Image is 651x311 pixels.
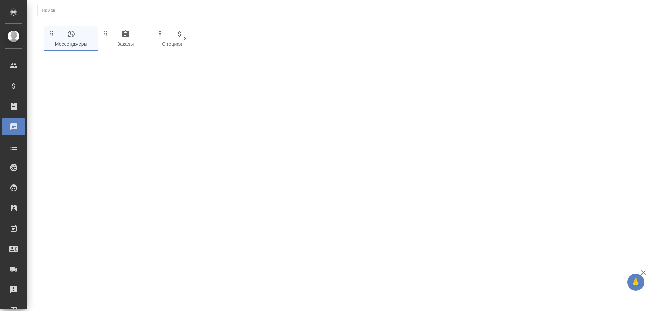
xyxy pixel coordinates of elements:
[157,30,163,36] svg: Зажми и перетащи, чтобы поменять порядок вкладок
[48,30,55,36] svg: Зажми и перетащи, чтобы поменять порядок вкладок
[103,30,109,36] svg: Зажми и перетащи, чтобы поменять порядок вкладок
[627,274,644,291] button: 🙏
[157,30,203,48] span: Спецификации
[48,30,94,48] span: Мессенджеры
[42,6,167,15] input: Поиск
[630,275,642,289] span: 🙏
[102,30,149,48] span: Заказы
